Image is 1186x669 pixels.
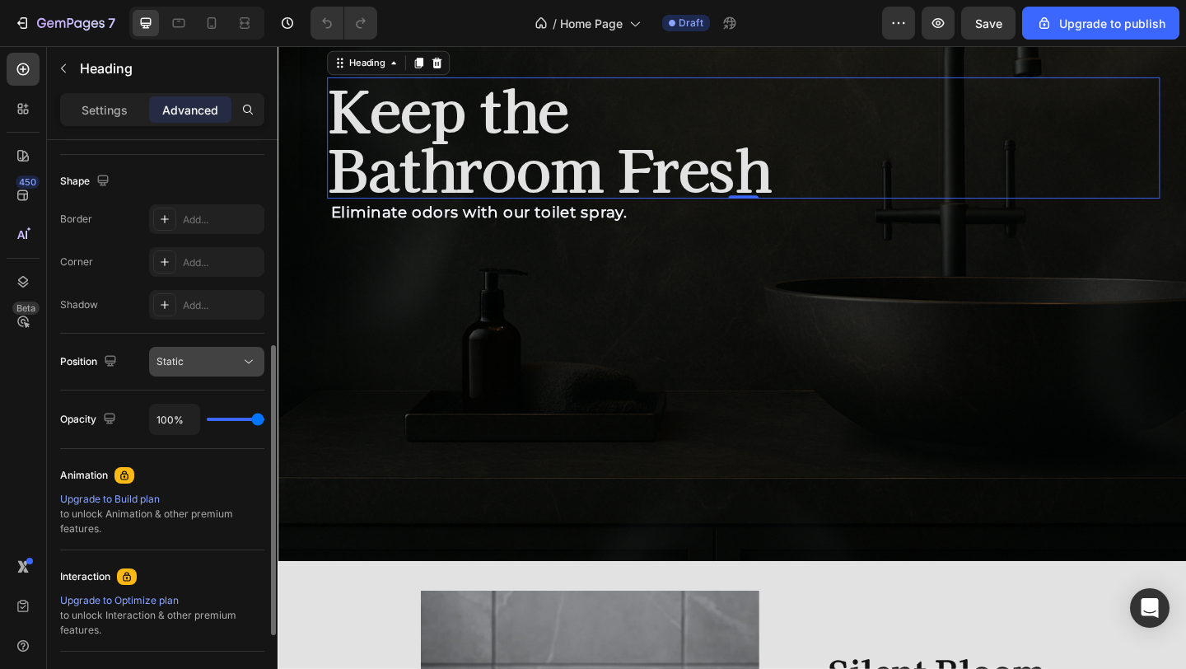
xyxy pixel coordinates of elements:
[60,593,264,638] div: to unlock Interaction & other premium features.
[560,15,623,32] span: Home Page
[16,175,40,189] div: 450
[679,16,703,30] span: Draft
[58,171,380,190] strong: Eliminate odors with our toilet spray.
[162,101,218,119] p: Advanced
[60,171,113,193] div: Shape
[60,492,264,536] div: to unlock Animation & other premium features.
[278,46,1186,669] iframe: Design area
[60,351,120,373] div: Position
[1036,15,1165,32] div: Upgrade to publish
[60,593,264,608] div: Upgrade to Optimize plan
[60,492,264,507] div: Upgrade to Build plan
[60,255,93,269] div: Corner
[183,255,260,270] div: Add...
[1130,588,1170,628] div: Open Intercom Messenger
[149,347,264,377] button: Static
[156,355,184,367] span: Static
[108,13,115,33] p: 7
[60,212,92,227] div: Border
[553,15,557,32] span: /
[975,16,1002,30] span: Save
[80,58,258,78] p: Heading
[1022,7,1179,40] button: Upgrade to publish
[74,11,119,26] div: Heading
[183,298,260,313] div: Add...
[961,7,1016,40] button: Save
[12,302,40,315] div: Beta
[183,213,260,227] div: Add...
[311,7,377,40] div: Undo/Redo
[55,35,958,164] p: Keep the Bathroom Fresh
[54,34,960,166] h2: Rich Text Editor. Editing area: main
[7,7,123,40] button: 7
[60,409,119,431] div: Opacity
[150,405,199,434] input: Auto
[60,297,98,312] div: Shadow
[82,101,128,119] p: Settings
[60,569,110,584] div: Interaction
[60,468,108,483] div: Animation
